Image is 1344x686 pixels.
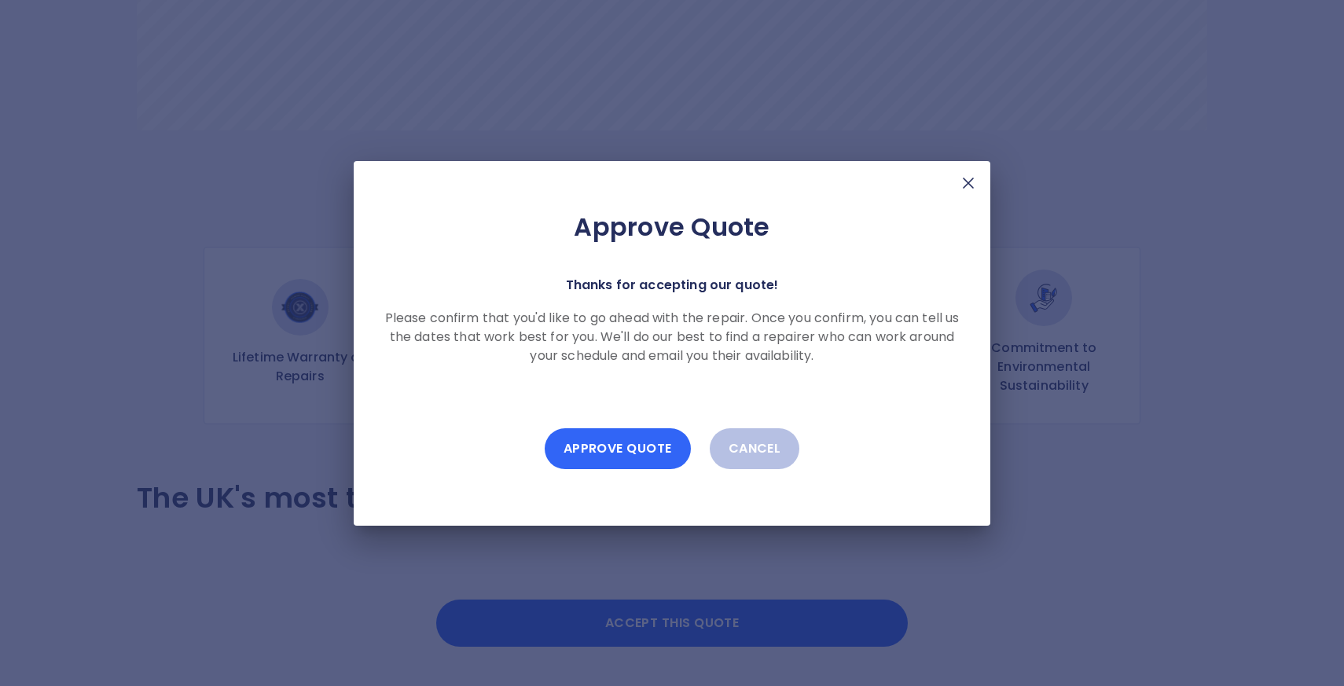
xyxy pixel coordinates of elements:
img: X Mark [959,174,978,193]
button: Approve Quote [545,428,691,469]
p: Please confirm that you'd like to go ahead with the repair. Once you confirm, you can tell us the... [379,309,965,365]
h2: Approve Quote [379,211,965,243]
button: Cancel [710,428,800,469]
p: Thanks for accepting our quote! [566,274,779,296]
